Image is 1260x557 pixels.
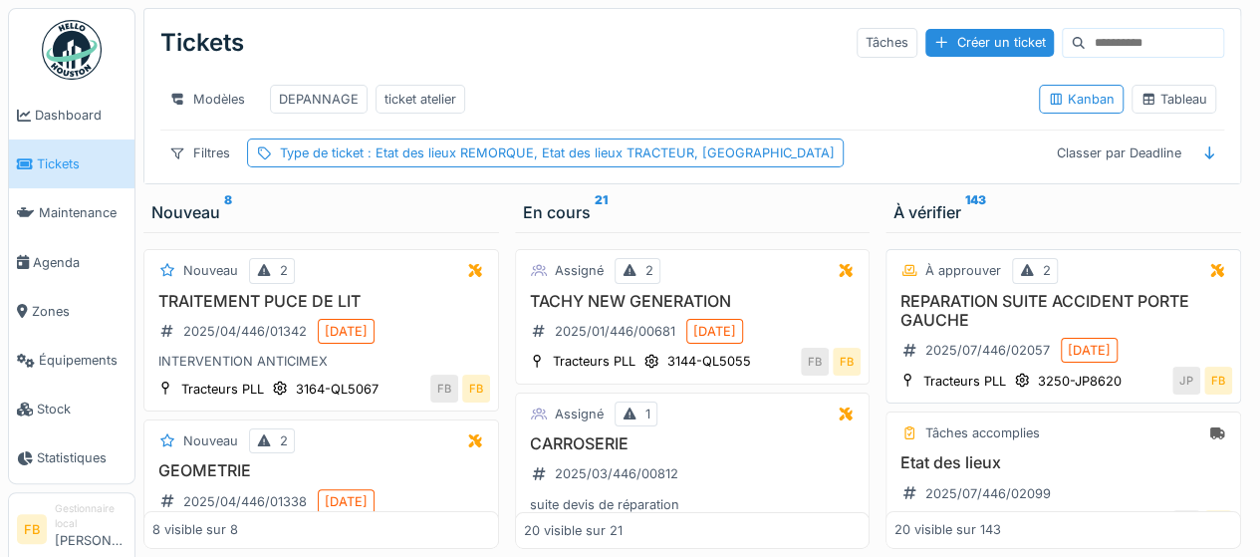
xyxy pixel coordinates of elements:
[35,106,126,125] span: Dashboard
[925,341,1050,360] div: 2025/07/446/02057
[9,336,134,385] a: Équipements
[279,90,359,109] div: DEPANNAGE
[925,423,1040,442] div: Tâches accomplies
[325,492,368,511] div: [DATE]
[42,20,102,80] img: Badge_color-CXgf-gQk.svg
[224,200,232,224] sup: 8
[524,292,862,311] h3: TACHY NEW GENERATION
[9,188,134,237] a: Maintenance
[1204,510,1232,538] div: FB
[1204,367,1232,395] div: FB
[1068,341,1111,360] div: [DATE]
[893,200,1233,224] div: À vérifier
[9,287,134,336] a: Zones
[325,322,368,341] div: [DATE]
[555,261,604,280] div: Assigné
[857,28,917,57] div: Tâches
[55,501,126,532] div: Gestionnaire local
[181,380,264,399] div: Tracteurs PLL
[183,492,307,511] div: 2025/04/446/01338
[39,203,126,222] span: Maintenance
[925,484,1051,503] div: 2025/07/446/02099
[152,352,490,371] div: INTERVENTION ANTICIMEX
[37,448,126,467] span: Statistiques
[39,351,126,370] span: Équipements
[1172,510,1200,538] div: FA
[894,521,1001,540] div: 20 visible sur 143
[183,431,238,450] div: Nouveau
[801,348,829,376] div: FB
[17,514,47,544] li: FB
[32,302,126,321] span: Zones
[894,292,1232,330] h3: REPARATION SUITE ACCIDENT PORTE GAUCHE
[462,375,490,403] div: FB
[384,90,456,109] div: ticket atelier
[9,433,134,482] a: Statistiques
[296,380,378,399] div: 3164-QL5067
[9,139,134,188] a: Tickets
[524,521,623,540] div: 20 visible sur 21
[1140,90,1207,109] div: Tableau
[595,200,608,224] sup: 21
[160,17,244,69] div: Tickets
[667,352,751,371] div: 3144-QL5055
[9,238,134,287] a: Agenda
[553,352,635,371] div: Tracteurs PLL
[160,139,239,167] div: Filtres
[280,261,288,280] div: 2
[645,261,653,280] div: 2
[524,495,862,514] div: suite devis de réparation
[555,322,675,341] div: 2025/01/446/00681
[33,253,126,272] span: Agenda
[160,85,254,114] div: Modèles
[151,200,491,224] div: Nouveau
[1172,367,1200,395] div: JP
[555,405,604,423] div: Assigné
[524,434,862,453] h3: CARROSERIE
[1048,139,1190,167] div: Classer par Deadline
[555,464,678,483] div: 2025/03/446/00812
[152,292,490,311] h3: TRAITEMENT PUCE DE LIT
[37,154,126,173] span: Tickets
[280,431,288,450] div: 2
[925,29,1054,56] div: Créer un ticket
[430,375,458,403] div: FB
[9,385,134,433] a: Stock
[152,521,238,540] div: 8 visible sur 8
[833,348,861,376] div: FB
[645,405,650,423] div: 1
[1038,372,1122,391] div: 3250-JP8620
[9,91,134,139] a: Dashboard
[1043,261,1051,280] div: 2
[183,322,307,341] div: 2025/04/446/01342
[152,461,490,480] h3: GEOMETRIE
[37,400,126,418] span: Stock
[894,453,1232,472] h3: Etat des lieux
[364,145,835,160] span: : Etat des lieux REMORQUE, Etat des lieux TRACTEUR, [GEOGRAPHIC_DATA]
[923,372,1006,391] div: Tracteurs PLL
[523,200,863,224] div: En cours
[925,261,1001,280] div: À approuver
[183,261,238,280] div: Nouveau
[280,143,835,162] div: Type de ticket
[693,322,736,341] div: [DATE]
[965,200,986,224] sup: 143
[1048,90,1115,109] div: Kanban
